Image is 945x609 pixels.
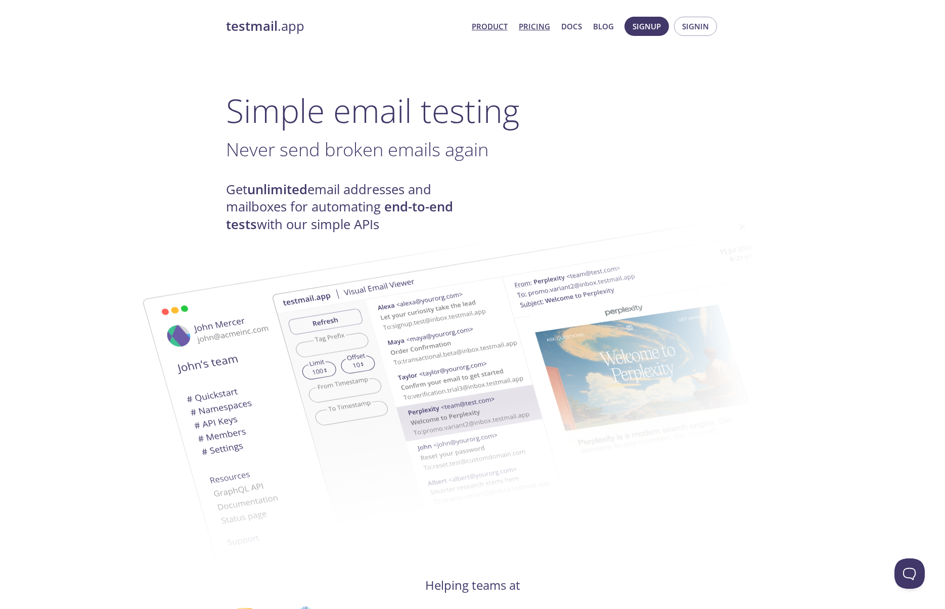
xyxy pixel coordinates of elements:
span: Signup [633,20,661,33]
span: Never send broken emails again [226,137,488,162]
button: Signin [674,17,717,36]
a: Blog [593,20,614,33]
h4: Get email addresses and mailboxes for automating with our simple APIs [226,181,473,233]
strong: end-to-end tests [226,198,453,233]
img: testmail-email-viewer [272,201,818,544]
img: testmail-email-viewer [104,234,650,577]
h1: Simple email testing [226,91,719,130]
a: testmail.app [226,18,464,35]
h4: Helping teams at [226,577,719,593]
strong: testmail [226,17,278,35]
strong: unlimited [247,181,307,198]
span: Signin [682,20,709,33]
iframe: Help Scout Beacon - Open [894,558,925,589]
a: Docs [561,20,582,33]
a: Product [472,20,508,33]
a: Pricing [519,20,550,33]
button: Signup [624,17,669,36]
